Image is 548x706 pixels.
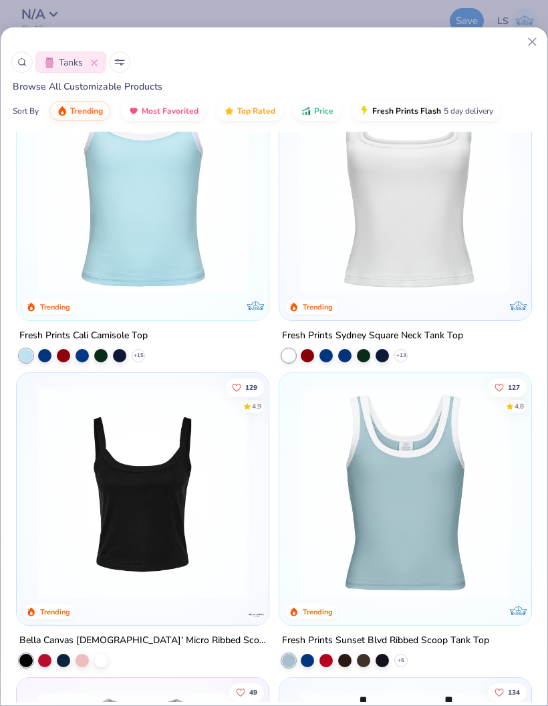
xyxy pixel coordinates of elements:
img: most_fav.gif [128,106,139,116]
button: Top Rated [217,101,283,121]
img: trending.gif [57,106,67,116]
span: 127 [508,384,520,391]
div: Fresh Prints Cali Camisole Top [19,328,148,344]
div: 4.8 [515,402,524,412]
div: Sort By [13,105,39,117]
span: 129 [245,384,257,391]
img: 8af284bf-0d00-45ea-9003-ce4b9a3194ad [30,386,255,598]
button: Trending [49,101,110,121]
span: 134 [508,689,520,696]
span: Browse All Customizable Products [1,80,162,93]
img: flash.gif [359,106,370,116]
span: Price [314,106,333,116]
img: TopRated.gif [224,106,235,116]
button: TanksTanks [35,51,106,73]
img: 94a2aa95-cd2b-4983-969b-ecd512716e9a [293,82,518,293]
span: + 15 [134,352,144,360]
div: 4.9 [252,402,261,412]
img: Bella + Canvas logo [248,606,265,623]
button: Sort Popup Button [109,51,130,73]
span: Most Favorited [142,106,198,116]
img: Tanks [44,57,55,68]
span: 49 [249,689,257,696]
button: Like [225,378,264,397]
img: a25d9891-da96-49f3-a35e-76288174bf3a [30,82,255,293]
span: Tanks [59,55,83,70]
img: 805349cc-a073-4baf-ae89-b2761e757b43 [293,386,518,598]
button: Like [229,683,264,702]
div: Fresh Prints Sunset Blvd Ribbed Scoop Tank Top [282,632,489,649]
span: Trending [70,106,103,116]
button: Fresh Prints Flash5 day delivery [352,101,501,121]
button: Like [488,378,527,397]
button: Price [293,101,341,121]
button: Like [488,683,527,702]
div: Fresh Prints Sydney Square Neck Tank Top [282,328,463,344]
button: Most Favorited [121,101,206,121]
span: + 13 [396,352,406,360]
span: Fresh Prints Flash [372,106,441,116]
span: Top Rated [237,106,275,116]
div: Bella Canvas [DEMOGRAPHIC_DATA]' Micro Ribbed Scoop Tank [19,632,266,649]
span: 5 day delivery [444,104,493,119]
span: + 6 [398,657,404,665]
